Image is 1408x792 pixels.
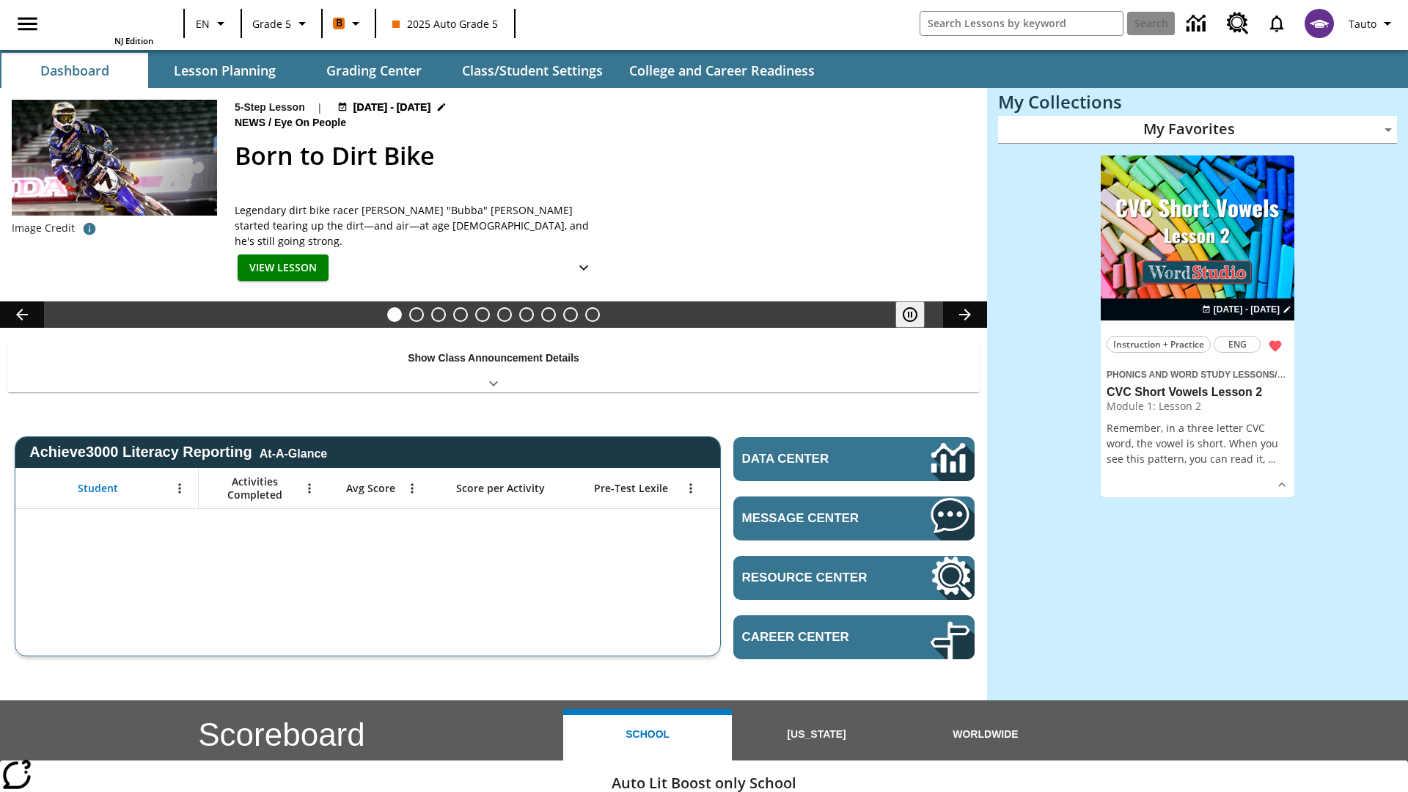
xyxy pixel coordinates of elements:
div: lesson details [1101,155,1294,498]
a: Career Center [733,615,975,659]
button: Slide 1 Born to Dirt Bike [387,307,402,322]
button: Pause [895,301,925,328]
span: CVC Short Vowels [1277,370,1354,380]
p: Show Class Announcement Details [408,351,579,366]
button: Select a new avatar [1296,4,1343,43]
button: Slide 2 Do You Want Fries With That? [409,307,424,322]
button: Language: EN, Select a language [189,10,236,37]
span: Phonics and Word Study Lessons [1107,370,1275,380]
span: Eye On People [274,115,349,131]
a: Data Center [733,437,975,481]
button: Instruction + Practice [1107,336,1211,353]
p: Remember, in a three letter CVC word, the vowel is short. When you see this pattern, you can read... [1107,420,1288,466]
div: Legendary dirt bike racer [PERSON_NAME] "Bubba" [PERSON_NAME] started tearing up the dirt—and air... [235,202,601,249]
a: Message Center [733,496,975,540]
button: Dashboard [1,53,148,88]
button: Slide 10 Sleepless in the Animal Kingdom [585,307,600,322]
span: Score per Activity [456,482,545,495]
span: Grade 5 [252,16,291,32]
div: At-A-Glance [260,444,327,461]
span: Legendary dirt bike racer James "Bubba" Stewart started tearing up the dirt—and air—at age 4, and... [235,202,601,249]
span: Message Center [742,511,887,526]
a: Data Center [1178,4,1218,44]
span: EN [196,16,210,32]
button: Slide 4 Cars of the Future? [453,307,468,322]
button: Grading Center [301,53,447,88]
span: Career Center [742,630,887,645]
span: / [268,117,271,128]
a: Notifications [1258,4,1296,43]
button: Slide 5 What's the Big Idea? [475,307,490,322]
span: Avg Score [346,482,395,495]
button: View Lesson [238,254,329,282]
button: Show Details [1271,474,1293,496]
span: Pre-Test Lexile [594,482,668,495]
button: Show Details [569,254,598,282]
p: Image Credit [12,221,75,235]
p: 5-Step Lesson [235,100,305,115]
button: Worldwide [901,709,1070,760]
div: My Favorites [998,116,1397,144]
span: Instruction + Practice [1113,337,1204,352]
div: Home [58,4,153,46]
span: Topic: Phonics and Word Study Lessons/CVC Short Vowels [1107,366,1288,382]
button: Open side menu [6,2,49,45]
a: Home [58,6,153,35]
img: avatar image [1305,9,1334,38]
span: Activities Completed [206,475,303,502]
button: Credit: Rick Scuteri/AP Images [75,216,104,242]
span: Tauto [1349,16,1376,32]
h3: My Collections [998,92,1397,112]
button: Lesson carousel, Next [943,301,987,328]
button: Lesson Planning [151,53,298,88]
h3: CVC Short Vowels Lesson 2 [1107,385,1288,400]
button: Slide 7 Pre-release lesson [519,307,534,322]
button: Slide 9 Making a Difference for the Planet [563,307,578,322]
button: Profile/Settings [1343,10,1402,37]
button: Slide 8 Career Lesson [541,307,556,322]
button: Open Menu [401,477,423,499]
span: 2025 Auto Grade 5 [392,16,498,32]
button: Aug 25 - Aug 25 Choose Dates [1199,303,1294,316]
a: Resource Center, Will open in new tab [1218,4,1258,43]
button: School [563,709,732,760]
button: Slide 3 Taking Movies to the X-Dimension [431,307,446,322]
img: Motocross racer James Stewart flies through the air on his dirt bike. [12,100,217,216]
button: Open Menu [169,477,191,499]
span: NJ Edition [114,35,153,46]
button: Boost Class color is orange. Change class color [327,10,370,37]
button: College and Career Readiness [617,53,826,88]
a: Resource Center, Will open in new tab [733,556,975,600]
div: Pause [895,301,939,328]
span: … [1268,452,1276,466]
span: / [1275,367,1285,381]
span: Data Center [742,452,881,466]
span: [DATE] - [DATE] [1214,303,1280,316]
span: Achieve3000 Literacy Reporting [29,444,327,461]
span: Student [78,482,118,495]
button: ENG [1214,336,1261,353]
button: Remove from Favorites [1262,333,1288,359]
button: Slide 6 One Idea, Lots of Hard Work [497,307,512,322]
button: Class/Student Settings [450,53,615,88]
span: [DATE] - [DATE] [353,100,430,115]
button: Open Menu [298,477,320,499]
h2: Born to Dirt Bike [235,137,969,175]
div: Show Class Announcement Details [7,342,980,392]
span: ENG [1228,337,1247,352]
span: | [317,100,323,115]
span: News [235,115,268,131]
button: Grade: Grade 5, Select a grade [246,10,317,37]
input: search field [920,12,1123,35]
button: [US_STATE] [732,709,901,760]
button: Open Menu [680,477,702,499]
button: Aug 24 - Aug 24 Choose Dates [334,100,450,115]
span: Resource Center [742,571,887,585]
span: B [336,14,342,32]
